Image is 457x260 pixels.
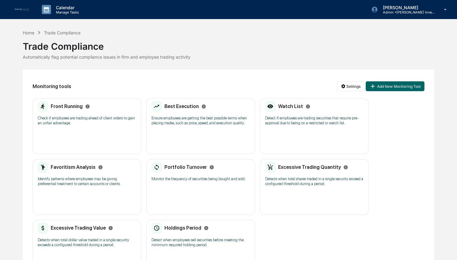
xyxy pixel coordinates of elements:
div: Automatically flag potential compliance issues in firm and employee trading activity [23,54,434,60]
p: Admin • [PERSON_NAME] Investment Management [378,10,435,14]
div: Trade Compliance [23,36,434,52]
p: Monitor the frequency of securities being bought and sold. [152,177,250,181]
p: [PERSON_NAME] [378,5,435,10]
svg: Info [201,104,206,109]
h2: Portfolio Turnover [164,164,207,170]
h2: Monitoring tools [33,83,71,89]
p: Detect when employees sell securities before meeting the minimum required holding period. [152,238,250,247]
svg: Info [305,104,310,109]
p: Manage Tasks [51,10,82,14]
p: Calendar [51,5,82,10]
h2: Holdings Period [164,225,201,231]
p: Ensure employees are getting the best possible terms when placing trades, such as price, speed, a... [152,116,250,126]
h2: Best Execution [164,103,199,109]
button: Add New Monitoring Tool [366,81,424,91]
h2: Watch List [278,103,303,109]
h2: Favoritism Analysis [51,164,96,170]
svg: Info [98,165,103,170]
svg: Info [85,104,90,109]
svg: Info [204,226,209,231]
div: Home [23,30,34,35]
p: Identify patterns where employees may be giving preferential treatment to certain accounts or cli... [38,177,136,186]
svg: Info [108,226,113,231]
p: Detects when total dollar value traded in a single security exceeds a configured threshold during... [38,238,136,247]
svg: Info [209,165,214,170]
p: Detect if employees are trading securities that require pre-approval due to being on a restricted... [265,116,364,126]
svg: Info [343,165,348,170]
p: Check if employees are trading ahead of client orders to gain an unfair advantage. [38,116,136,126]
button: Settings [337,81,364,91]
h2: Excessive Trading Value [51,225,106,231]
h2: Front Running [51,103,83,109]
img: logo [15,8,30,11]
p: Detects when total shares traded in a single security exceed a configured threshold during a period. [265,177,364,186]
div: Trade Compliance [44,30,81,35]
h2: Excessive Trading Quantity [278,164,341,170]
